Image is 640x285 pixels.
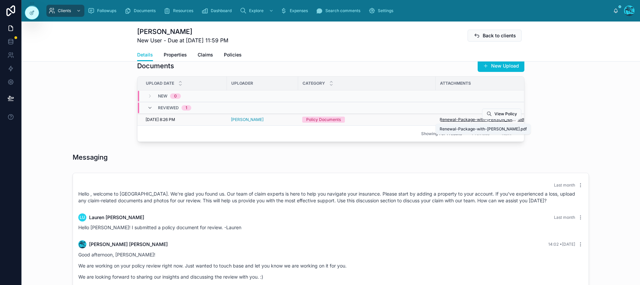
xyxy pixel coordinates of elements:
span: Renewal-Package-with-[PERSON_NAME] [440,117,518,122]
span: Claims [198,51,213,58]
a: Renewal-Package-with-[PERSON_NAME].pdf [440,117,525,122]
span: Hello [PERSON_NAME]! I submitted a policy document for review. -Lauren [78,225,241,230]
span: Resources [173,8,193,13]
span: New [158,93,167,99]
span: 14:02 • [DATE] [548,242,575,247]
div: scrollable content [43,3,613,18]
span: [DATE] 8:26 PM [146,117,175,122]
span: Last month [554,182,575,188]
span: Clients [58,8,71,13]
span: Upload Date [146,81,174,86]
a: [DATE] 8:26 PM [146,117,223,122]
div: Policy Documents [306,117,341,123]
a: Explore [238,5,277,17]
span: Attachments [440,81,471,86]
a: Followups [86,5,121,17]
a: Resources [162,5,198,17]
h1: Messaging [73,153,108,162]
div: 0 [174,93,177,99]
span: Uploader [231,81,253,86]
a: Dashboard [199,5,236,17]
span: New User - Due at [DATE] 11:59 PM [137,36,228,44]
span: Search comments [325,8,360,13]
span: Last month [554,215,575,220]
button: New Upload [478,60,524,72]
span: Hello , welcome to [GEOGRAPHIC_DATA]. We're glad you found us. Our team of claim experts is here ... [78,191,575,203]
a: Properties [164,49,187,62]
p: Good afternoon, [PERSON_NAME]! [78,251,583,258]
div: 1 [186,105,187,111]
span: Showing 1 of 1 results [421,131,462,136]
span: Lauren [PERSON_NAME] [89,214,144,221]
a: Policy Documents [302,117,432,123]
span: [PERSON_NAME] [PERSON_NAME] [89,241,168,248]
span: Dashboard [211,8,232,13]
span: Documents [134,8,156,13]
span: Reviewed [158,105,179,111]
a: Expenses [278,5,313,17]
span: Details [137,51,153,58]
p: We are working on your policy review right now. Just wanted to touch base and let you know we are... [78,262,583,269]
h1: [PERSON_NAME] [137,27,228,36]
a: Claims [198,49,213,62]
span: Explore [249,8,264,13]
span: View Policy [494,111,517,117]
span: Back to clients [483,32,516,39]
a: Search comments [314,5,365,17]
h1: Documents [137,61,174,71]
a: Clients [46,5,84,17]
span: Category [303,81,325,86]
button: Back to clients [468,30,522,42]
span: Settings [378,8,393,13]
span: Policies [224,51,242,58]
a: Details [137,49,153,62]
button: View Policy [482,109,521,119]
a: [PERSON_NAME] [231,117,294,122]
a: Settings [366,5,398,17]
span: LU [80,215,85,220]
span: Properties [164,51,187,58]
span: .pdf [518,117,525,122]
p: We are looking forward to sharing our insights and discussing the review with you. :) [78,273,583,280]
span: Expenses [290,8,308,13]
span: Followups [97,8,116,13]
a: Documents [122,5,160,17]
a: Policies [224,49,242,62]
a: [PERSON_NAME] [231,117,264,122]
div: Renewal-Package-with-[PERSON_NAME].pdf [440,126,527,132]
